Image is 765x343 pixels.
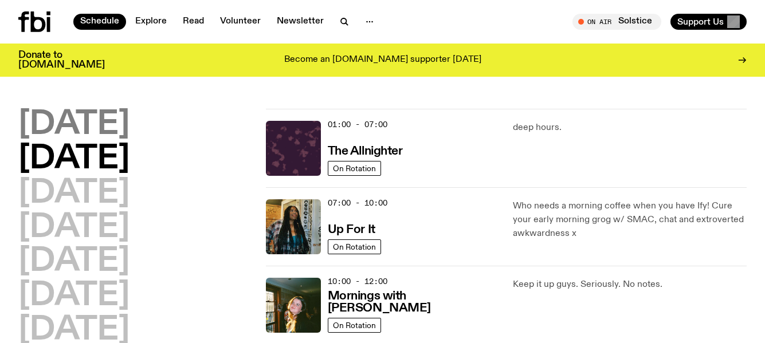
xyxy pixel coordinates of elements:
span: On Rotation [333,164,376,172]
span: On Rotation [333,242,376,251]
button: [DATE] [18,178,130,210]
span: Tune in live [585,17,656,26]
a: Newsletter [270,14,331,30]
h3: Donate to [DOMAIN_NAME] [18,50,105,70]
button: [DATE] [18,246,130,278]
button: [DATE] [18,143,130,175]
span: 10:00 - 12:00 [328,276,387,287]
a: On Rotation [328,318,381,333]
button: Support Us [670,14,747,30]
a: Read [176,14,211,30]
button: [DATE] [18,280,130,312]
span: Support Us [677,17,724,27]
button: [DATE] [18,212,130,244]
p: Keep it up guys. Seriously. No notes. [513,278,747,291]
span: 07:00 - 10:00 [328,198,387,208]
a: The Allnighter [328,143,403,157]
a: On Rotation [328,161,381,176]
h3: Mornings with [PERSON_NAME] [328,290,500,314]
span: 01:00 - 07:00 [328,119,387,130]
h3: The Allnighter [328,145,403,157]
a: Schedule [73,14,126,30]
img: Freya smiles coyly as she poses for the image. [266,278,321,333]
p: deep hours. [513,121,747,135]
h3: Up For It [328,224,375,236]
a: On Rotation [328,239,381,254]
a: Mornings with [PERSON_NAME] [328,288,500,314]
p: Become an [DOMAIN_NAME] supporter [DATE] [284,55,481,65]
img: Ify - a Brown Skin girl with black braided twists, looking up to the side with her tongue stickin... [266,199,321,254]
p: Who needs a morning coffee when you have Ify! Cure your early morning grog w/ SMAC, chat and extr... [513,199,747,241]
a: Up For It [328,222,375,236]
a: Volunteer [213,14,268,30]
button: [DATE] [18,109,130,141]
a: Explore [128,14,174,30]
button: On AirSolstice [572,14,661,30]
span: On Rotation [333,321,376,329]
